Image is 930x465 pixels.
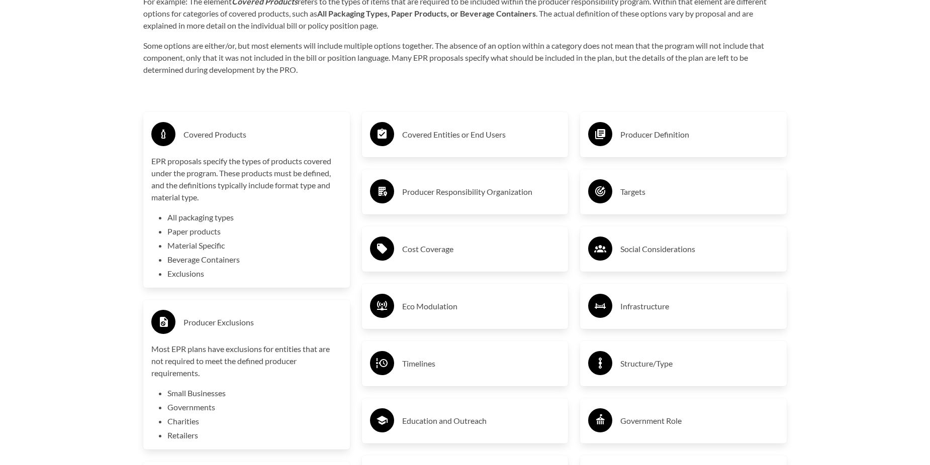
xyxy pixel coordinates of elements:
[167,268,342,280] li: Exclusions
[620,241,779,257] h3: Social Considerations
[620,413,779,429] h3: Government Role
[167,401,342,413] li: Governments
[402,356,561,372] h3: Timelines
[620,184,779,200] h3: Targets
[151,155,342,203] p: EPR proposals specify the types of products covered under the program. These products must be def...
[402,413,561,429] h3: Education and Outreach
[620,127,779,143] h3: Producer Definition
[167,211,342,223] li: All packaging types
[317,9,536,18] strong: All Packaging Types, Paper Products, or Beverage Containers
[183,314,342,330] h3: Producer Exclusions
[402,184,561,200] h3: Producer Responsibility Organization
[167,254,342,266] li: Beverage Containers
[183,127,342,143] h3: Covered Products
[167,225,342,238] li: Paper products
[167,387,342,399] li: Small Businesses
[620,356,779,372] h3: Structure/Type
[402,127,561,143] h3: Covered Entities or End Users
[402,298,561,314] h3: Eco Modulation
[167,429,342,441] li: Retailers
[167,240,342,252] li: Material Specific
[620,298,779,314] h3: Infrastructure
[402,241,561,257] h3: Cost Coverage
[143,40,787,76] p: Some options are either/or, but most elements will include multiple options together. The absence...
[167,415,342,427] li: Charities
[151,343,342,379] p: Most EPR plans have exclusions for entities that are not required to meet the defined producer re...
